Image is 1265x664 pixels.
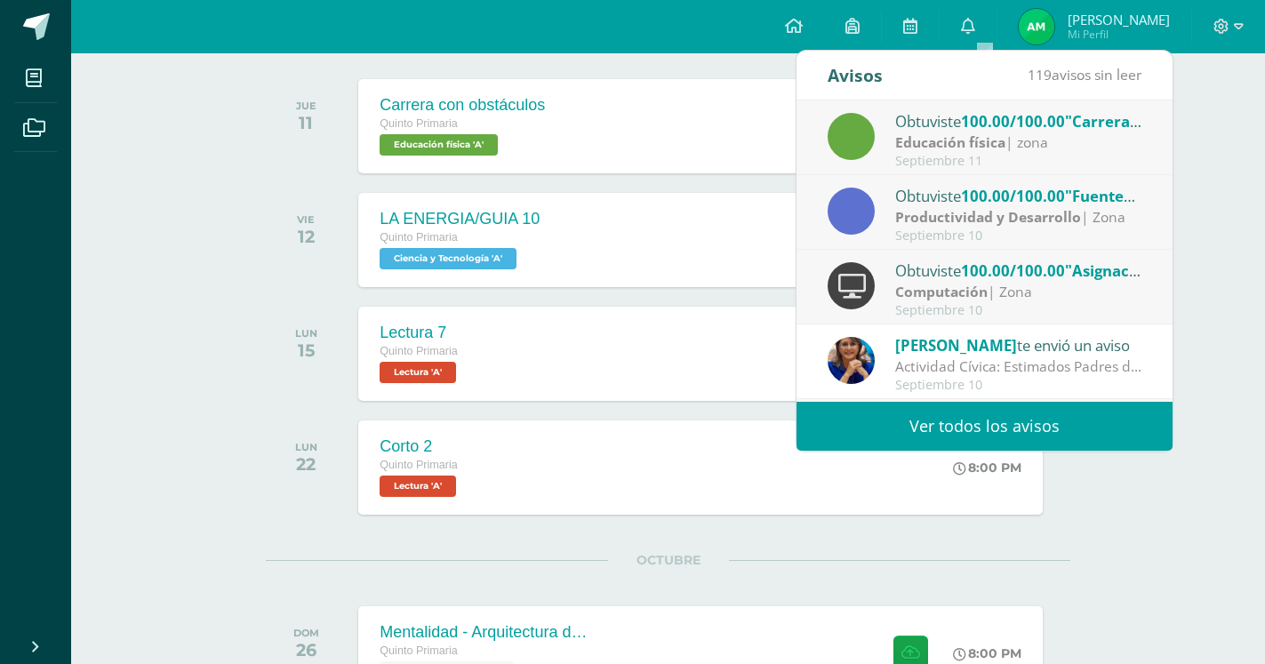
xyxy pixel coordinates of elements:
[1019,9,1054,44] img: 0e70a3320523aed65fa3b55b0ab22133.png
[296,100,316,112] div: JUE
[380,210,540,228] div: LA ENERGIA/GUIA 10
[295,340,317,361] div: 15
[380,459,458,471] span: Quinto Primaria
[295,441,317,453] div: LUN
[380,644,458,657] span: Quinto Primaria
[295,453,317,475] div: 22
[895,335,1017,356] span: [PERSON_NAME]
[797,402,1173,451] a: Ver todos los avisos
[961,111,1065,132] span: 100.00/100.00
[953,645,1021,661] div: 8:00 PM
[961,260,1065,281] span: 100.00/100.00
[293,639,319,660] div: 26
[828,337,875,384] img: 5d6f35d558c486632aab3bda9a330e6b.png
[380,231,458,244] span: Quinto Primaria
[1065,111,1250,132] span: "Carrera con obstáculos"
[895,207,1142,228] div: | Zona
[297,226,315,247] div: 12
[296,112,316,133] div: 11
[297,213,315,226] div: VIE
[895,259,1142,282] div: Obtuviste en
[380,362,456,383] span: Lectura 'A'
[828,51,883,100] div: Avisos
[961,186,1065,206] span: 100.00/100.00
[380,476,456,497] span: Lectura 'A'
[1065,260,1172,281] span: "Asignación 5"
[895,154,1142,169] div: Septiembre 11
[895,184,1142,207] div: Obtuviste en
[1028,65,1052,84] span: 119
[895,303,1142,318] div: Septiembre 10
[895,378,1142,393] div: Septiembre 10
[380,345,458,357] span: Quinto Primaria
[895,207,1081,227] strong: Productividad y Desarrollo
[895,282,988,301] strong: Computación
[895,132,1142,153] div: | zona
[1028,65,1141,84] span: avisos sin leer
[1068,27,1170,42] span: Mi Perfil
[953,460,1021,476] div: 8:00 PM
[895,132,1005,152] strong: Educación física
[380,134,498,156] span: Educación física 'A'
[895,109,1142,132] div: Obtuviste en
[380,117,458,130] span: Quinto Primaria
[608,552,729,568] span: OCTUBRE
[895,228,1142,244] div: Septiembre 10
[1068,11,1170,28] span: [PERSON_NAME]
[380,437,460,456] div: Corto 2
[895,333,1142,356] div: te envió un aviso
[380,324,460,342] div: Lectura 7
[293,627,319,639] div: DOM
[895,356,1142,377] div: Actividad Cívica: Estimados Padres de Familia: Deseamos que la paz y amor de la familia de Nazare...
[895,282,1142,302] div: | Zona
[295,327,317,340] div: LUN
[380,96,545,115] div: Carrera con obstáculos
[380,248,516,269] span: Ciencia y Tecnología 'A'
[380,623,593,642] div: Mentalidad - Arquitectura de Mi Destino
